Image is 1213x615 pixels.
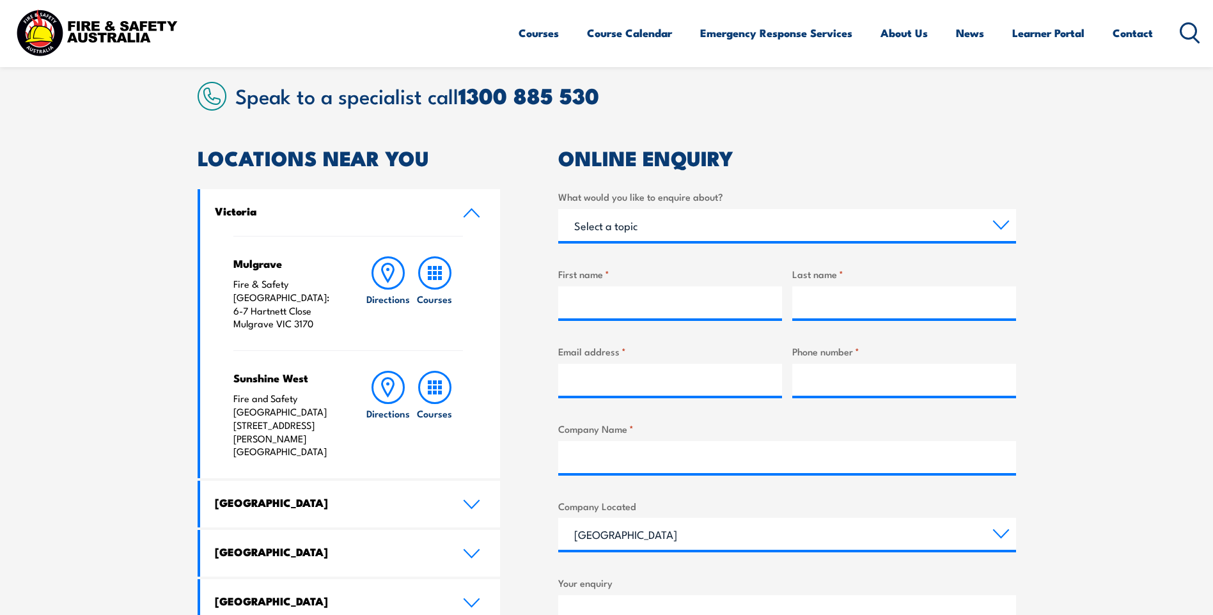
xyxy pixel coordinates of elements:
[198,148,501,166] h2: LOCATIONS NEAR YOU
[519,16,559,50] a: Courses
[558,148,1016,166] h2: ONLINE ENQUIRY
[700,16,852,50] a: Emergency Response Services
[417,292,452,306] h6: Courses
[792,267,1016,281] label: Last name
[215,204,444,218] h4: Victoria
[233,277,340,331] p: Fire & Safety [GEOGRAPHIC_DATA]: 6-7 Hartnett Close Mulgrave VIC 3170
[458,78,599,112] a: 1300 885 530
[365,371,411,458] a: Directions
[558,344,782,359] label: Email address
[792,344,1016,359] label: Phone number
[200,530,501,577] a: [GEOGRAPHIC_DATA]
[558,421,1016,436] label: Company Name
[366,292,410,306] h6: Directions
[366,407,410,420] h6: Directions
[215,545,444,559] h4: [GEOGRAPHIC_DATA]
[558,575,1016,590] label: Your enquiry
[215,594,444,608] h4: [GEOGRAPHIC_DATA]
[200,189,501,236] a: Victoria
[880,16,928,50] a: About Us
[558,499,1016,513] label: Company Located
[412,256,458,331] a: Courses
[215,495,444,510] h4: [GEOGRAPHIC_DATA]
[417,407,452,420] h6: Courses
[956,16,984,50] a: News
[233,256,340,270] h4: Mulgrave
[1113,16,1153,50] a: Contact
[200,481,501,527] a: [GEOGRAPHIC_DATA]
[558,189,1016,204] label: What would you like to enquire about?
[558,267,782,281] label: First name
[587,16,672,50] a: Course Calendar
[365,256,411,331] a: Directions
[233,392,340,458] p: Fire and Safety [GEOGRAPHIC_DATA] [STREET_ADDRESS][PERSON_NAME] [GEOGRAPHIC_DATA]
[235,84,1016,107] h2: Speak to a specialist call
[1012,16,1084,50] a: Learner Portal
[233,371,340,385] h4: Sunshine West
[412,371,458,458] a: Courses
